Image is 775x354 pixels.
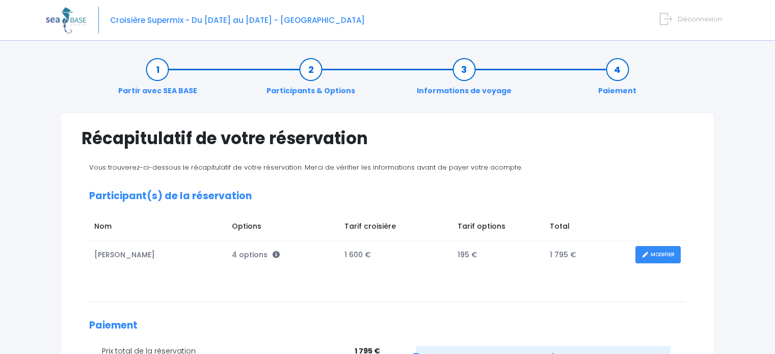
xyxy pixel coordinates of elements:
td: Total [545,216,630,240]
h2: Participant(s) de la réservation [89,190,686,202]
td: Tarif options [452,216,545,240]
h1: Récapitulatif de votre réservation [82,128,693,148]
td: 1 600 € [339,241,452,269]
td: 195 € [452,241,545,269]
span: Vous trouverez-ci-dessous le récapitulatif de votre réservation. Merci de vérifier les informatio... [89,162,522,172]
span: 4 options [232,250,280,260]
a: Partir avec SEA BASE [113,64,202,96]
td: Tarif croisière [339,216,452,240]
a: MODIFIER [635,246,681,264]
span: Déconnexion [678,14,722,24]
a: Informations de voyage [412,64,517,96]
h2: Paiement [89,320,686,332]
a: Participants & Options [261,64,360,96]
a: Paiement [593,64,642,96]
td: [PERSON_NAME] [89,241,227,269]
td: Nom [89,216,227,240]
td: Options [227,216,339,240]
span: Croisière Supermix - Du [DATE] au [DATE] - [GEOGRAPHIC_DATA] [110,15,365,25]
td: 1 795 € [545,241,630,269]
